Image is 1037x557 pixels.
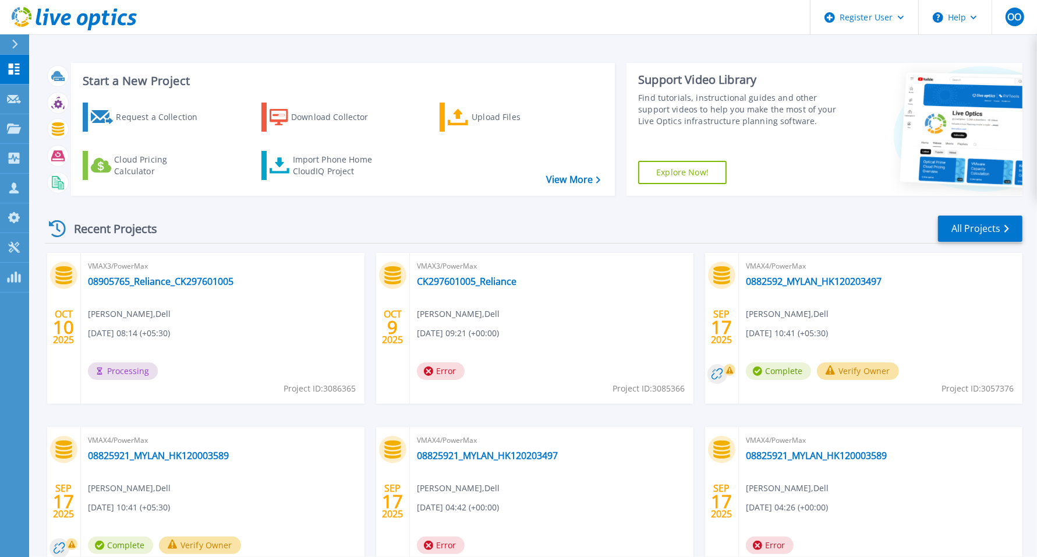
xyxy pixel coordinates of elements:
div: Find tutorials, instructional guides and other support videos to help you make the most of your L... [638,92,839,127]
div: Support Video Library [638,72,839,87]
div: SEP 2025 [381,480,404,523]
a: Upload Files [440,103,569,132]
span: OO [1007,12,1021,22]
a: CK297601005_Reliance [417,276,516,287]
span: [DATE] 08:14 (+05:30) [88,327,170,340]
span: Error [417,362,465,380]
a: 0882592_MYLAN_HK120203497 [746,276,882,287]
div: SEP 2025 [52,480,75,523]
div: Cloud Pricing Calculator [114,154,207,177]
a: 08825921_MYLAN_HK120003589 [746,450,887,461]
a: Explore Now! [638,161,727,184]
span: [DATE] 10:41 (+05:30) [88,501,170,514]
span: VMAX4/PowerMax [417,434,686,447]
a: 08905765_Reliance_CK297601005 [88,276,233,287]
span: [PERSON_NAME] , Dell [417,308,500,320]
span: [DATE] 09:21 (+00:00) [417,327,499,340]
span: Project ID: 3057376 [942,382,1014,395]
span: Error [417,537,465,554]
span: VMAX4/PowerMax [746,434,1015,447]
span: VMAX3/PowerMax [88,260,358,273]
span: 9 [387,322,398,332]
h3: Start a New Project [83,75,600,87]
span: 17 [711,322,732,332]
div: OCT 2025 [381,306,404,348]
a: 08825921_MYLAN_HK120003589 [88,450,229,461]
span: Complete [746,362,811,380]
span: Processing [88,362,158,380]
span: [PERSON_NAME] , Dell [88,308,171,320]
div: Download Collector [291,105,384,129]
a: Cloud Pricing Calculator [83,151,213,180]
span: 10 [53,322,74,332]
span: 17 [382,496,403,506]
span: VMAX4/PowerMax [746,260,1015,273]
span: 17 [711,496,732,506]
span: [PERSON_NAME] , Dell [417,482,500,495]
span: Error [746,537,794,554]
a: Request a Collection [83,103,213,132]
div: Upload Files [472,105,565,129]
span: 17 [53,496,74,506]
a: All Projects [938,216,1022,242]
span: [DATE] 04:42 (+00:00) [417,501,499,514]
div: Import Phone Home CloudIQ Project [293,154,384,177]
span: [DATE] 10:41 (+05:30) [746,327,828,340]
span: [PERSON_NAME] , Dell [746,482,829,495]
span: Complete [88,537,153,554]
div: Request a Collection [116,105,209,129]
span: [PERSON_NAME] , Dell [88,482,171,495]
div: Recent Projects [45,214,173,243]
div: SEP 2025 [710,480,732,523]
span: VMAX4/PowerMax [88,434,358,447]
a: View More [546,174,600,185]
span: [PERSON_NAME] , Dell [746,308,829,320]
span: Project ID: 3086365 [284,382,356,395]
div: OCT 2025 [52,306,75,348]
div: SEP 2025 [710,306,732,348]
button: Verify Owner [159,537,241,554]
span: [DATE] 04:26 (+00:00) [746,501,828,514]
span: Project ID: 3085366 [613,382,685,395]
span: VMAX3/PowerMax [417,260,686,273]
a: Download Collector [261,103,391,132]
a: 08825921_MYLAN_HK120203497 [417,450,558,461]
button: Verify Owner [817,362,899,380]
